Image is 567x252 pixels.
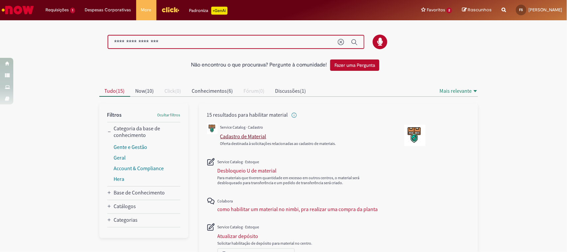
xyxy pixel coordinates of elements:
[446,8,452,13] span: 2
[141,7,151,13] span: More
[191,62,327,68] h2: Não encontrou o que procurava? Pergunte à comunidade!
[85,7,131,13] span: Despesas Corporativas
[330,60,379,71] button: Fazer uma Pergunta
[161,5,179,15] img: click_logo_yellow_360x200.png
[462,7,492,13] a: Rascunhos
[528,7,562,13] span: [PERSON_NAME]
[468,7,492,13] span: Rascunhos
[46,7,69,13] span: Requisições
[1,3,35,17] img: ServiceNow
[427,7,445,13] span: Favoritos
[520,8,523,12] span: FS
[211,7,228,15] p: +GenAi
[189,7,228,15] div: Padroniza
[70,8,75,13] span: 1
